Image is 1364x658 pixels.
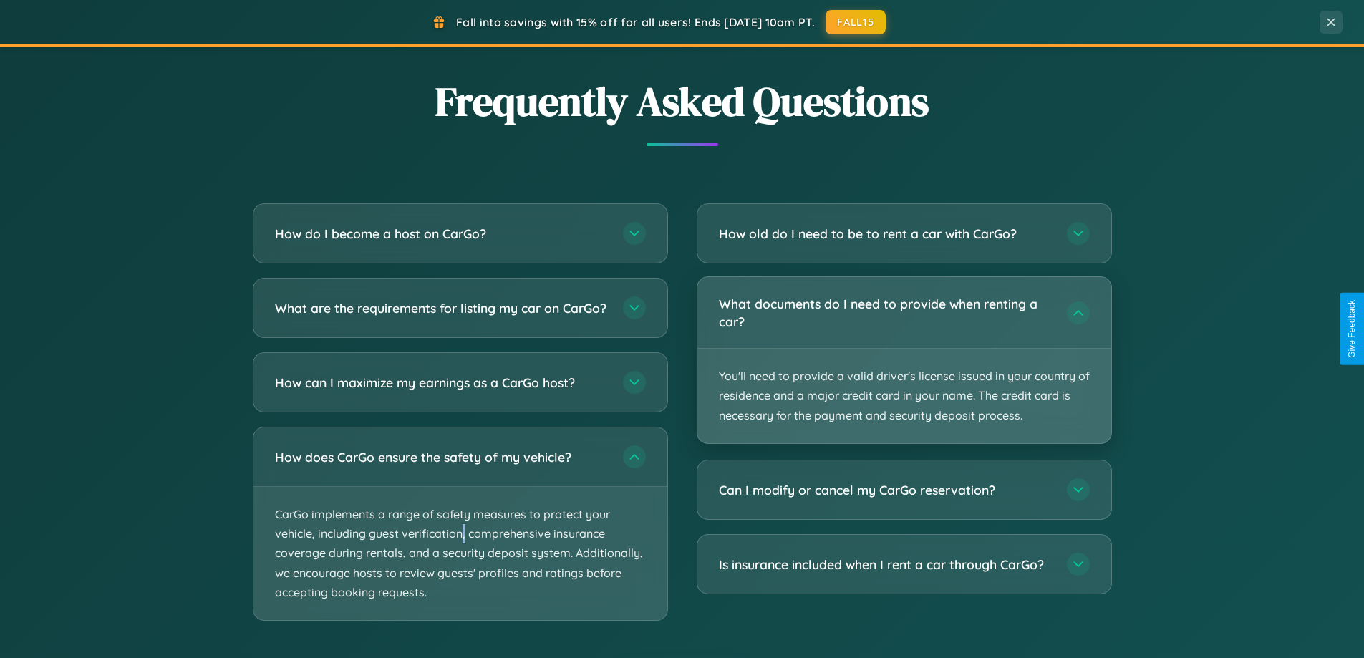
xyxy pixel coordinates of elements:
[275,448,609,466] h3: How does CarGo ensure the safety of my vehicle?
[275,299,609,317] h3: What are the requirements for listing my car on CarGo?
[253,74,1112,129] h2: Frequently Asked Questions
[275,374,609,392] h3: How can I maximize my earnings as a CarGo host?
[826,10,886,34] button: FALL15
[1347,300,1357,358] div: Give Feedback
[719,295,1053,330] h3: What documents do I need to provide when renting a car?
[719,481,1053,499] h3: Can I modify or cancel my CarGo reservation?
[275,225,609,243] h3: How do I become a host on CarGo?
[456,15,815,29] span: Fall into savings with 15% off for all users! Ends [DATE] 10am PT.
[719,225,1053,243] h3: How old do I need to be to rent a car with CarGo?
[253,487,667,620] p: CarGo implements a range of safety measures to protect your vehicle, including guest verification...
[697,349,1111,443] p: You'll need to provide a valid driver's license issued in your country of residence and a major c...
[719,556,1053,574] h3: Is insurance included when I rent a car through CarGo?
